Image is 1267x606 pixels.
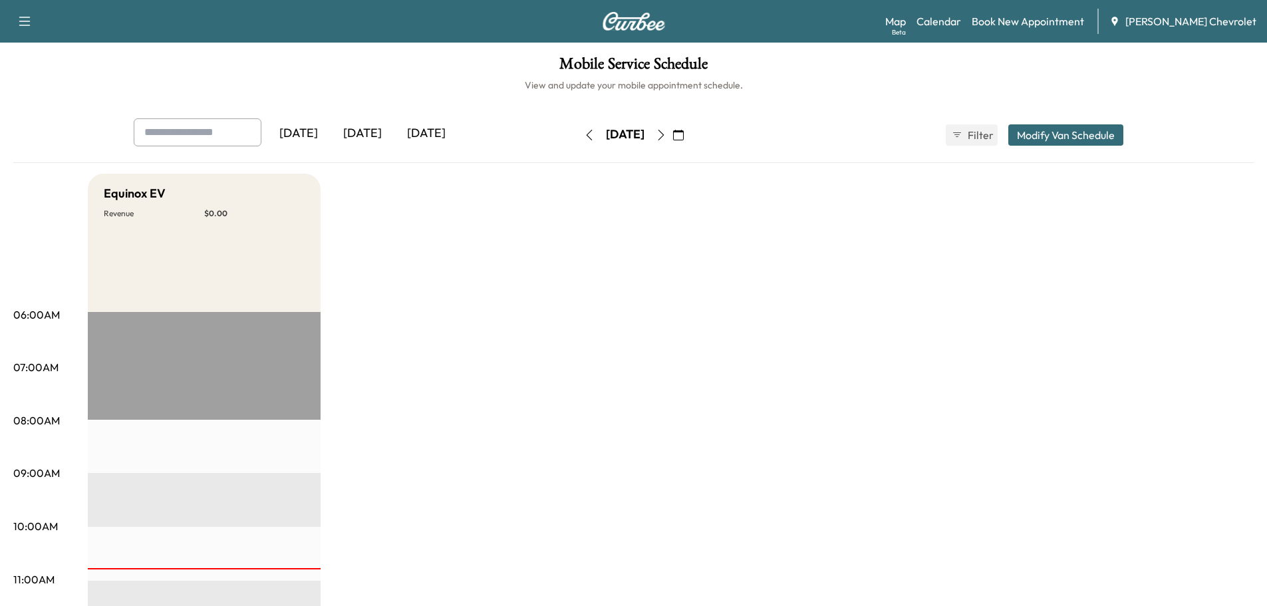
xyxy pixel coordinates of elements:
a: Book New Appointment [972,13,1084,29]
p: 07:00AM [13,359,59,375]
button: Filter [946,124,998,146]
a: MapBeta [885,13,906,29]
div: Beta [892,27,906,37]
a: Calendar [916,13,961,29]
p: 08:00AM [13,412,60,428]
div: [DATE] [267,118,331,149]
p: $ 0.00 [204,208,305,219]
h5: Equinox EV [104,184,166,203]
p: 11:00AM [13,571,55,587]
img: Curbee Logo [602,12,666,31]
span: [PERSON_NAME] Chevrolet [1125,13,1256,29]
p: 10:00AM [13,518,58,534]
button: Modify Van Schedule [1008,124,1123,146]
h6: View and update your mobile appointment schedule. [13,78,1254,92]
div: [DATE] [606,126,644,143]
div: [DATE] [331,118,394,149]
div: [DATE] [394,118,458,149]
span: Filter [968,127,992,143]
p: 06:00AM [13,307,60,323]
p: 09:00AM [13,465,60,481]
p: Revenue [104,208,204,219]
h1: Mobile Service Schedule [13,56,1254,78]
